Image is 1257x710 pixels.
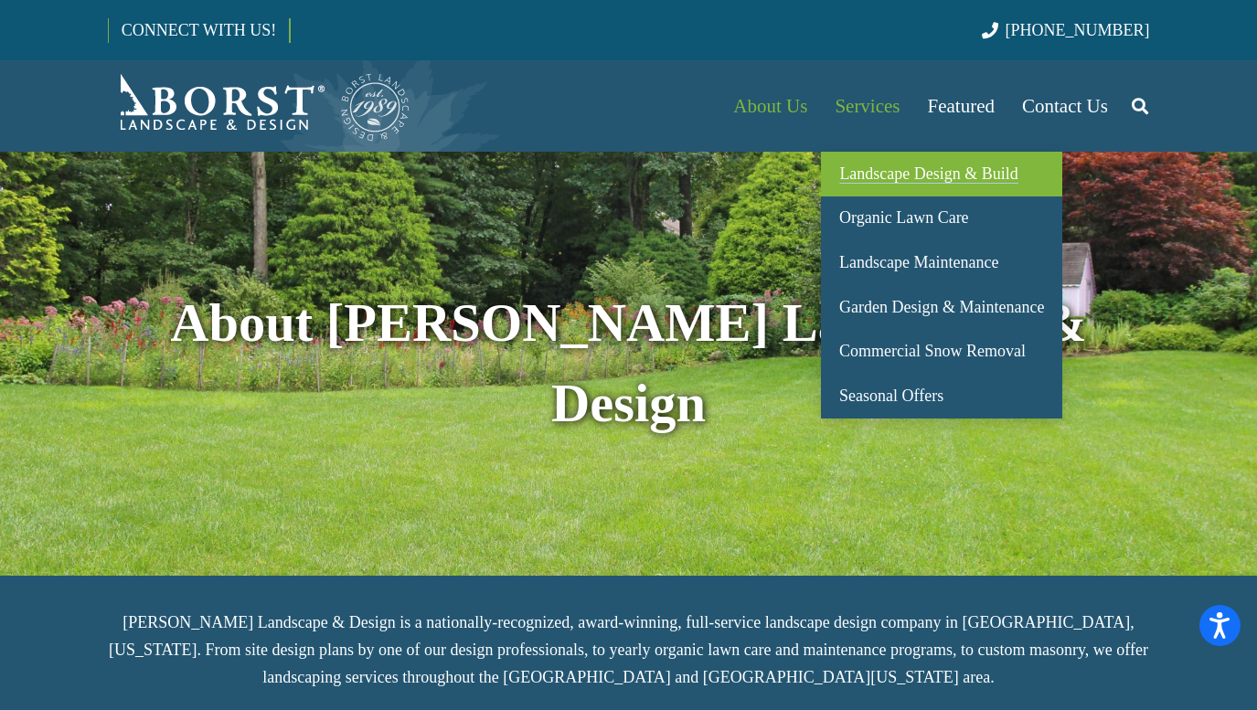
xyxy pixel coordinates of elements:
a: About Us [719,60,821,152]
a: [PHONE_NUMBER] [982,21,1149,39]
span: Seasonal Offers [839,387,943,405]
a: Seasonal Offers [821,374,1062,419]
span: [PHONE_NUMBER] [1006,21,1150,39]
span: Services [835,95,900,117]
span: Landscape Design & Build [839,164,1017,183]
a: Commercial Snow Removal [821,329,1062,374]
a: Services [821,60,913,152]
a: Contact Us [1008,60,1122,152]
a: Garden Design & Maintenance [821,285,1062,330]
span: Garden Design & Maintenance [839,298,1044,316]
a: CONNECT WITH US! [109,8,289,52]
span: Organic Lawn Care [839,208,969,227]
a: Featured [914,60,1008,152]
a: Landscape Maintenance [821,240,1062,285]
p: [PERSON_NAME] Landscape & Design is a nationally-recognized, award-winning, full-service landscap... [108,609,1150,691]
span: Contact Us [1022,95,1108,117]
span: About Us [733,95,807,117]
span: Landscape Maintenance [839,253,998,271]
span: Featured [928,95,995,117]
a: Organic Lawn Care [821,196,1062,241]
span: Commercial Snow Removal [839,342,1026,360]
strong: About [PERSON_NAME] Landscape & Design [170,293,1087,433]
a: Landscape Design & Build [821,152,1062,196]
a: Borst-Logo [108,69,411,143]
a: Search [1122,83,1158,129]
